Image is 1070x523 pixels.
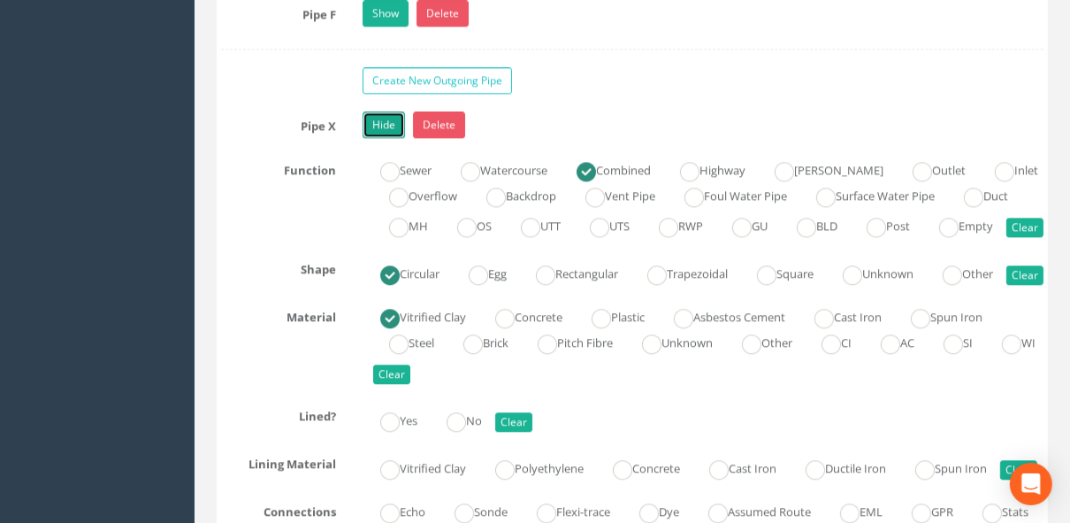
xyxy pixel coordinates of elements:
[804,328,852,354] label: CI
[363,259,439,285] label: Circular
[894,497,953,523] label: GPR
[429,406,482,432] label: No
[667,181,787,207] label: Foul Water Pipe
[1006,265,1043,285] button: Clear
[363,67,512,94] a: Create New Outgoing Pipe
[478,303,562,328] label: Concrete
[797,303,882,328] label: Cast Iron
[371,181,457,207] label: Overflow
[446,328,508,354] label: Brick
[451,259,507,285] label: Egg
[641,212,703,237] label: RWP
[715,212,768,237] label: GU
[898,454,987,480] label: Spun Iron
[825,259,913,285] label: Unknown
[1006,218,1043,237] button: Clear
[363,303,466,328] label: Vitrified Clay
[208,402,349,425] label: Lined?
[572,212,630,237] label: UTS
[208,255,349,278] label: Shape
[363,406,417,432] label: Yes
[662,156,745,181] label: Highway
[926,328,973,354] label: SI
[437,497,508,523] label: Sonde
[373,365,410,384] button: Clear
[893,303,982,328] label: Spun Iron
[691,497,811,523] label: Assumed Route
[439,212,492,237] label: OS
[363,156,432,181] label: Sewer
[863,328,914,354] label: AC
[799,181,935,207] label: Surface Water Pipe
[595,454,680,480] label: Concrete
[849,212,910,237] label: Post
[656,303,785,328] label: Asbestos Cement
[503,212,561,237] label: UTT
[363,497,425,523] label: Echo
[1000,460,1037,480] button: Clear
[779,212,837,237] label: BLD
[977,156,1038,181] label: Inlet
[371,212,428,237] label: MH
[788,454,886,480] label: Ductile Iron
[1010,463,1052,505] div: Open Intercom Messenger
[469,181,556,207] label: Backdrop
[724,328,792,354] label: Other
[478,454,584,480] label: Polyethylene
[363,112,405,138] a: Hide
[692,454,776,480] label: Cast Iron
[946,181,1008,207] label: Duct
[443,156,547,181] label: Watercourse
[925,259,993,285] label: Other
[895,156,966,181] label: Outlet
[739,259,814,285] label: Square
[757,156,883,181] label: [PERSON_NAME]
[559,156,651,181] label: Combined
[519,497,610,523] label: Flexi-trace
[622,497,679,523] label: Dye
[208,156,349,179] label: Function
[630,259,728,285] label: Trapezoidal
[822,497,883,523] label: EML
[965,497,1028,523] label: Stats
[568,181,655,207] label: Vent Pipe
[371,328,434,354] label: Steel
[363,454,466,480] label: Vitrified Clay
[495,412,532,432] button: Clear
[921,212,993,237] label: Empty
[624,328,713,354] label: Unknown
[984,328,1036,354] label: WI
[208,303,349,326] label: Material
[208,450,349,473] label: Lining Material
[520,328,613,354] label: Pitch Fibre
[574,303,645,328] label: Plastic
[413,112,465,138] a: Delete
[518,259,618,285] label: Rectangular
[208,112,349,135] label: Pipe X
